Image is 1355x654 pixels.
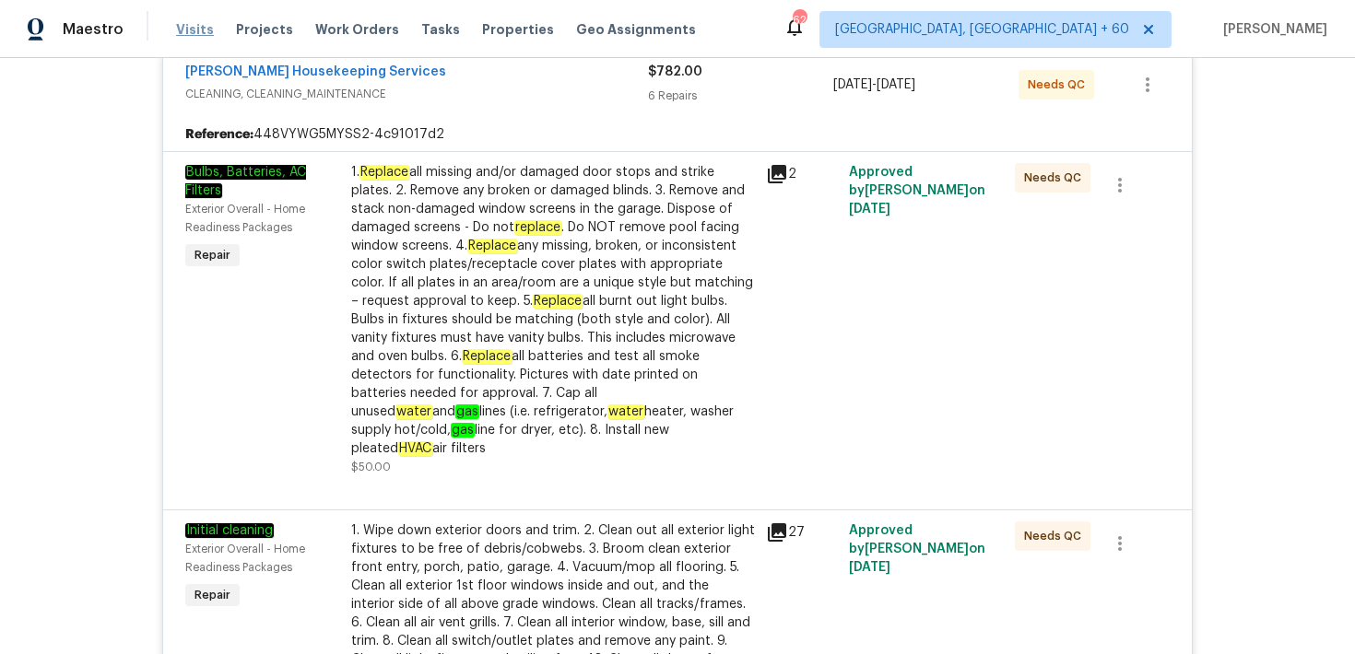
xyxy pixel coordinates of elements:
span: Properties [482,20,554,39]
span: Visits [176,20,214,39]
span: [DATE] [849,561,890,574]
span: Tasks [421,23,460,36]
div: 2 [766,163,838,185]
span: Approved by [PERSON_NAME] on [849,524,985,574]
em: water [395,404,432,419]
em: water [607,404,644,419]
em: replace [514,220,561,235]
em: gas [451,423,475,438]
a: [PERSON_NAME] Housekeeping Services [185,65,446,78]
span: Work Orders [315,20,399,39]
em: Replace [462,349,512,364]
span: Exterior Overall - Home Readiness Packages [185,204,305,233]
span: Maestro [63,20,124,39]
span: [DATE] [877,78,915,91]
div: 27 [766,521,838,543]
em: HVAC [398,441,432,456]
div: 6 Repairs [648,87,833,105]
span: [GEOGRAPHIC_DATA], [GEOGRAPHIC_DATA] + 60 [835,20,1129,39]
div: 628 [793,11,806,29]
span: Repair [187,586,238,604]
em: Replace [533,294,583,309]
em: Replace [359,165,409,180]
span: Needs QC [1024,169,1089,187]
span: CLEANING, CLEANING_MAINTENANCE [185,85,648,103]
b: Reference: [185,125,253,144]
span: $782.00 [648,65,702,78]
span: Projects [236,20,293,39]
span: Needs QC [1028,76,1092,94]
span: $50.00 [351,461,391,473]
span: [DATE] [833,78,872,91]
span: Approved by [PERSON_NAME] on [849,166,985,216]
span: [DATE] [849,203,890,216]
div: 448VYWG5MYSS2-4c91017d2 [163,118,1192,151]
em: Bulbs, Batteries, AC Filters [185,165,306,198]
span: - [833,76,915,94]
span: Geo Assignments [576,20,696,39]
em: Initial cleaning [185,523,274,538]
span: Needs QC [1024,527,1089,545]
span: Repair [187,246,238,264]
em: Replace [467,239,517,253]
div: 1. all missing and/or damaged door stops and strike plates. 2. Remove any broken or damaged blind... [351,163,755,458]
span: Exterior Overall - Home Readiness Packages [185,543,305,573]
span: [PERSON_NAME] [1216,20,1327,39]
em: gas [455,404,479,419]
